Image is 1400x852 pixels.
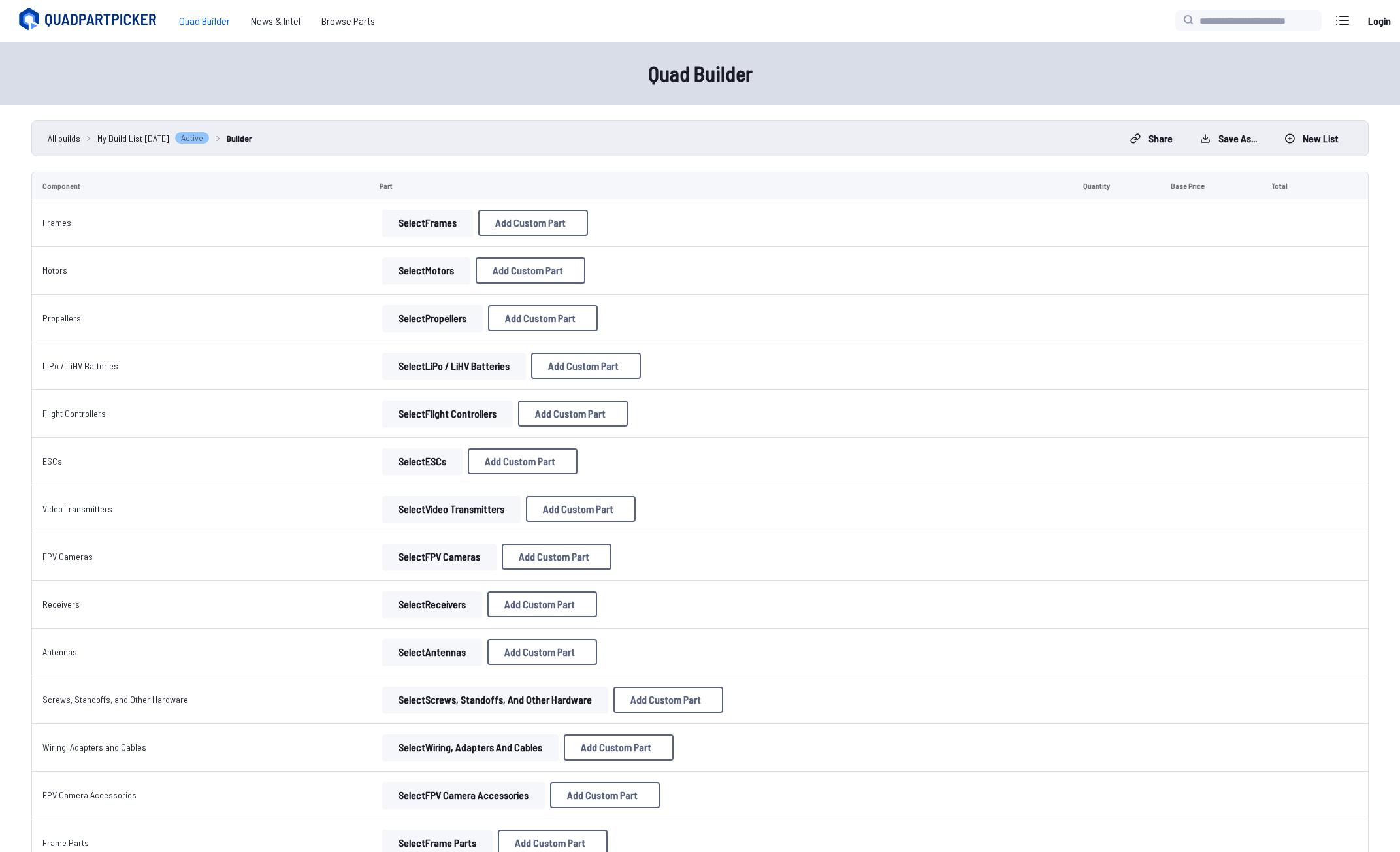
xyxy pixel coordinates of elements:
[382,734,559,761] button: SelectWiring, Adapters and Cables
[48,131,80,145] a: All builds
[42,551,93,562] a: FPV Cameras
[311,8,385,34] a: Browse Parts
[42,312,81,323] a: Propellers
[485,456,555,467] span: Add Custom Part
[380,448,465,474] a: SelectESCs
[380,734,561,761] a: SelectWiring, Adapters and Cables
[380,305,485,331] a: SelectPropellers
[1189,128,1268,149] button: Save as...
[535,408,606,419] span: Add Custom Part
[495,218,566,228] span: Add Custom Part
[526,496,636,522] button: Add Custom Part
[1119,128,1184,149] button: Share
[478,210,588,236] button: Add Custom Part
[382,401,513,427] button: SelectFlight Controllers
[476,257,585,284] button: Add Custom Part
[169,8,240,34] a: Quad Builder
[487,639,597,665] button: Add Custom Part
[240,8,311,34] a: News & Intel
[613,687,723,713] button: Add Custom Part
[380,496,523,522] a: SelectVideo Transmitters
[581,742,651,753] span: Add Custom Part
[531,353,641,379] button: Add Custom Part
[97,131,210,145] a: My Build List [DATE]Active
[380,257,473,284] a: SelectMotors
[548,361,619,371] span: Add Custom Part
[42,217,71,228] a: Frames
[42,503,112,514] a: Video Transmitters
[564,734,674,761] button: Add Custom Part
[567,790,638,800] span: Add Custom Part
[97,131,169,145] span: My Build List [DATE]
[42,408,106,419] a: Flight Controllers
[519,551,589,562] span: Add Custom Part
[31,172,369,199] td: Component
[227,131,252,145] a: Builder
[502,544,611,570] button: Add Custom Part
[42,455,62,467] a: ESCs
[282,57,1118,89] h1: Quad Builder
[515,838,585,848] span: Add Custom Part
[42,694,188,705] a: Screws, Standoffs, and Other Hardware
[382,782,545,808] button: SelectFPV Camera Accessories
[380,401,515,427] a: SelectFlight Controllers
[1261,172,1329,199] td: Total
[382,687,608,713] button: SelectScrews, Standoffs, and Other Hardware
[382,210,473,236] button: SelectFrames
[1073,172,1160,199] td: Quantity
[543,504,613,514] span: Add Custom Part
[382,639,482,665] button: SelectAntennas
[42,646,77,657] a: Antennas
[630,695,701,705] span: Add Custom Part
[369,172,1073,199] td: Part
[382,305,483,331] button: SelectPropellers
[382,544,497,570] button: SelectFPV Cameras
[1273,128,1350,149] button: New List
[380,210,476,236] a: SelectFrames
[382,257,470,284] button: SelectMotors
[380,782,547,808] a: SelectFPV Camera Accessories
[42,742,146,753] a: Wiring, Adapters and Cables
[504,599,575,610] span: Add Custom Part
[174,131,210,144] span: Active
[493,265,563,276] span: Add Custom Part
[550,782,660,808] button: Add Custom Part
[1363,8,1395,34] a: Login
[380,353,529,379] a: SelectLiPo / LiHV Batteries
[382,591,482,617] button: SelectReceivers
[42,598,80,610] a: Receivers
[382,353,526,379] button: SelectLiPo / LiHV Batteries
[380,591,485,617] a: SelectReceivers
[42,265,67,276] a: Motors
[487,591,597,617] button: Add Custom Part
[518,401,628,427] button: Add Custom Part
[42,789,137,800] a: FPV Camera Accessories
[505,313,576,323] span: Add Custom Part
[380,687,611,713] a: SelectScrews, Standoffs, and Other Hardware
[380,544,499,570] a: SelectFPV Cameras
[382,496,521,522] button: SelectVideo Transmitters
[468,448,578,474] button: Add Custom Part
[504,647,575,657] span: Add Custom Part
[488,305,598,331] button: Add Custom Part
[42,837,89,848] a: Frame Parts
[380,639,485,665] a: SelectAntennas
[382,448,463,474] button: SelectESCs
[42,360,118,371] a: LiPo / LiHV Batteries
[1160,172,1261,199] td: Base Price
